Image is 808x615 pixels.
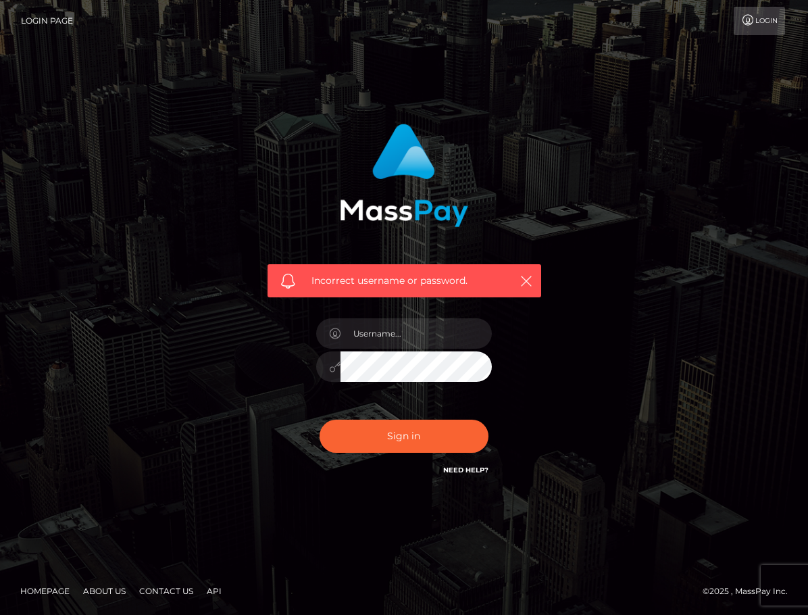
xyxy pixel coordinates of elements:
[78,581,131,601] a: About Us
[703,584,798,599] div: © 2025 , MassPay Inc.
[320,420,488,453] button: Sign in
[443,466,488,474] a: Need Help?
[311,274,504,288] span: Incorrect username or password.
[134,581,199,601] a: Contact Us
[340,124,468,227] img: MassPay Login
[734,7,785,35] a: Login
[15,581,75,601] a: Homepage
[340,318,492,349] input: Username...
[21,7,73,35] a: Login Page
[201,581,227,601] a: API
